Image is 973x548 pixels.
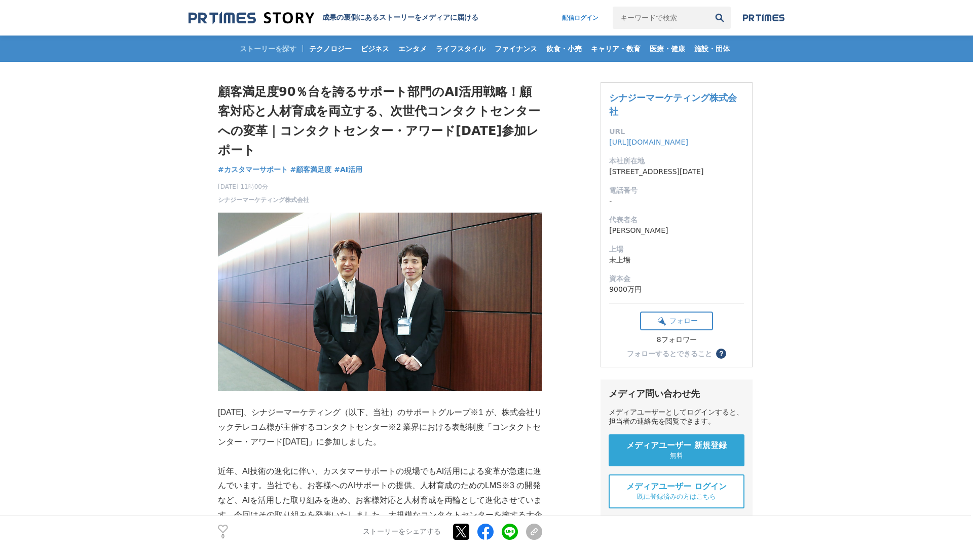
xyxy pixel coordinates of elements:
[357,44,393,53] span: ビジネス
[218,195,309,204] a: シナジーマーケティング株式会社
[609,138,688,146] a: [URL][DOMAIN_NAME]
[613,7,708,29] input: キーワードで検索
[432,44,490,53] span: ライフスタイル
[690,44,734,53] span: 施設・団体
[640,335,713,345] div: 8フォロワー
[609,255,744,265] dd: 未上場
[626,440,727,451] span: メディアユーザー 新規登録
[334,164,362,175] a: #AI活用
[322,13,478,22] h2: 成果の裏側にあるストーリーをメディアに届ける
[290,165,332,174] span: #顧客満足度
[609,215,744,225] dt: 代表者名
[218,164,288,175] a: #カスタマーサポート
[357,36,393,62] a: ビジネス
[218,213,542,391] img: thumbnail_5cdf5710-a03e-11f0-b609-bf1ae81af276.jpg
[290,164,332,175] a: #顧客満足度
[305,36,356,62] a: テクノロジー
[609,196,744,207] dd: -
[218,82,542,160] h1: 顧客満足度90％台を誇るサポート部門のAI活用戦略！顧客対応と人材育成を両立する、次世代コンタクトセンターへの変革｜コンタクトセンター・アワード[DATE]参加レポート
[646,44,689,53] span: 医療・健康
[690,36,734,62] a: 施設・団体
[609,126,744,137] dt: URL
[218,534,228,539] p: 0
[542,44,586,53] span: 飲食・小売
[718,350,725,357] span: ？
[609,284,744,295] dd: 9000万円
[670,451,683,460] span: 無料
[646,36,689,62] a: 医療・健康
[218,182,309,191] span: [DATE] 11時00分
[716,349,726,359] button: ？
[609,434,744,466] a: メディアユーザー 新規登録 無料
[609,273,744,284] dt: 資本金
[609,388,744,400] div: メディア問い合わせ先
[609,474,744,508] a: メディアユーザー ログイン 既に登録済みの方はこちら
[218,405,542,449] p: [DATE]、シナジーマーケティング（以下、当社）のサポートグループ※1 が、株式会社リックテレコム様が主催するコンタクトセンター※2 業界における表彰制度「コンタクトセンター・アワード[DAT...
[394,44,431,53] span: エンタメ
[626,482,727,492] span: メディアユーザー ログイン
[189,11,314,25] img: 成果の裏側にあるストーリーをメディアに届ける
[552,7,609,29] a: 配信ログイン
[305,44,356,53] span: テクノロジー
[394,36,431,62] a: エンタメ
[609,185,744,196] dt: 電話番号
[637,492,716,501] span: 既に登録済みの方はこちら
[218,165,288,174] span: #カスタマーサポート
[587,44,645,53] span: キャリア・教育
[609,225,744,236] dd: [PERSON_NAME]
[363,528,441,537] p: ストーリーをシェアする
[334,165,362,174] span: #AI活用
[609,244,744,255] dt: 上場
[491,44,541,53] span: ファイナンス
[587,36,645,62] a: キャリア・教育
[609,92,737,117] a: シナジーマーケティング株式会社
[708,7,731,29] button: 検索
[432,36,490,62] a: ライフスタイル
[609,408,744,426] div: メディアユーザーとしてログインすると、担当者の連絡先を閲覧できます。
[627,350,712,357] div: フォローするとできること
[640,312,713,330] button: フォロー
[542,36,586,62] a: 飲食・小売
[609,156,744,166] dt: 本社所在地
[491,36,541,62] a: ファイナンス
[743,14,784,22] img: prtimes
[189,11,478,25] a: 成果の裏側にあるストーリーをメディアに届ける 成果の裏側にあるストーリーをメディアに届ける
[609,166,744,177] dd: [STREET_ADDRESS][DATE]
